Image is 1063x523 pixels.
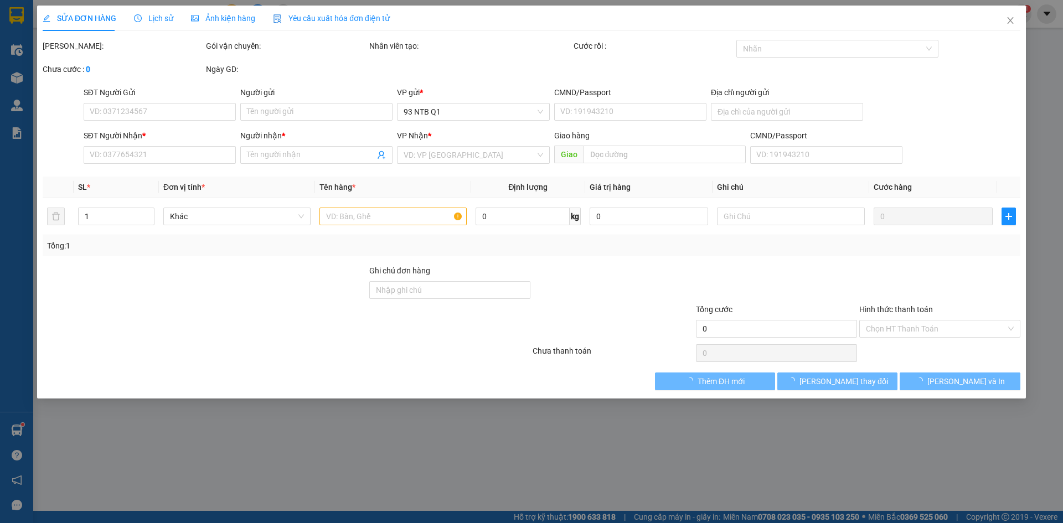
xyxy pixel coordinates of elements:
input: Ghi Chú [718,208,865,225]
b: 0 [86,65,90,74]
img: icon [273,14,282,23]
span: Giao hàng [554,131,590,140]
span: edit [43,14,50,22]
div: CMND/Passport [554,86,706,99]
span: kg [570,208,581,225]
span: [PERSON_NAME] thay đổi [799,375,888,387]
div: [PERSON_NAME]: [43,40,204,52]
div: Ngày GD: [206,63,367,75]
span: Giao [554,146,584,163]
span: SL [78,183,87,191]
div: SĐT Người Gửi [84,86,236,99]
div: Nhân viên tạo: [369,40,571,52]
div: Tổng: 1 [47,240,410,252]
span: close [1006,16,1015,25]
button: delete [47,208,65,225]
span: Đơn vị tính [163,183,205,191]
span: Yêu cầu xuất hóa đơn điện tử [273,14,390,23]
button: [PERSON_NAME] thay đổi [777,372,897,390]
label: Ghi chú đơn hàng [369,266,430,275]
li: VP Bình Giã [76,47,147,59]
span: 93 NTB Q1 [404,103,543,120]
span: Định lượng [509,183,548,191]
div: Địa chỉ người gửi [711,86,863,99]
span: loading [915,377,927,385]
span: clock-circle [134,14,142,22]
b: 154/1 Bình Giã, P 8 [76,61,146,82]
span: loading [787,377,799,385]
th: Ghi chú [713,177,869,198]
span: user-add [378,151,386,159]
div: SĐT Người Nhận [84,130,236,142]
input: VD: Bàn, Ghế [319,208,467,225]
div: Chưa thanh toán [531,345,695,364]
span: Khác [170,208,304,225]
button: [PERSON_NAME] và In [900,372,1020,390]
img: logo.jpg [6,6,44,44]
button: Close [995,6,1026,37]
span: Cước hàng [874,183,912,191]
span: Thêm ĐH mới [698,375,745,387]
span: VP Nhận [398,131,429,140]
input: Dọc đường [584,146,746,163]
div: Chưa cước : [43,63,204,75]
li: VP 93 NTB Q1 [6,47,76,59]
label: Hình thức thanh toán [859,305,933,314]
span: Ảnh kiện hàng [191,14,255,23]
div: Người nhận [240,130,393,142]
button: plus [1002,208,1016,225]
b: 93 Nguyễn Thái Bình, [GEOGRAPHIC_DATA] [6,61,74,106]
span: [PERSON_NAME] và In [927,375,1005,387]
span: environment [6,61,13,69]
div: Người gửi [240,86,393,99]
input: Địa chỉ của người gửi [711,103,863,121]
div: Gói vận chuyển: [206,40,367,52]
button: Thêm ĐH mới [655,372,775,390]
div: Cước rồi : [574,40,735,52]
span: plus [1002,212,1015,221]
span: environment [76,61,84,69]
li: Hoa Mai [6,6,161,27]
span: loading [685,377,698,385]
span: Tên hàng [319,183,355,191]
input: Ghi chú đơn hàng [369,281,530,299]
span: Giá trị hàng [590,183,631,191]
input: 0 [874,208,993,225]
div: CMND/Passport [750,130,902,142]
span: picture [191,14,199,22]
span: SỬA ĐƠN HÀNG [43,14,116,23]
span: Tổng cước [696,305,732,314]
span: Lịch sử [134,14,173,23]
div: VP gửi [398,86,550,99]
